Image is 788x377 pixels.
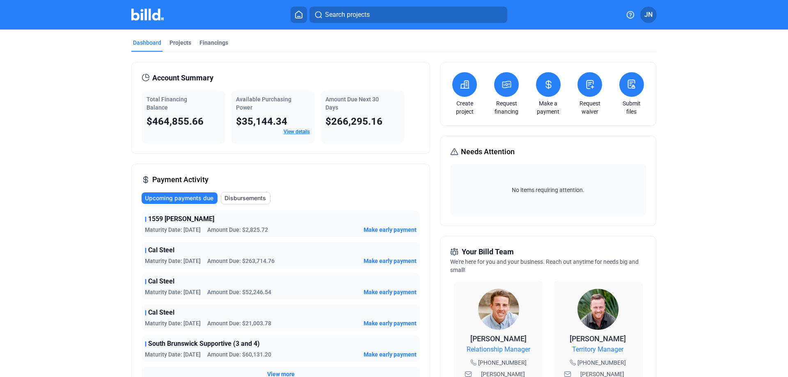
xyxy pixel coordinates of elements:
[133,39,161,47] div: Dashboard
[207,257,275,265] span: Amount Due: $263,714.76
[577,359,626,367] span: [PHONE_NUMBER]
[145,226,201,234] span: Maturity Date: [DATE]
[221,192,270,204] button: Disbursements
[207,350,271,359] span: Amount Due: $60,131.20
[492,99,521,116] a: Request financing
[142,192,218,204] button: Upcoming payments due
[478,289,519,330] img: Relationship Manager
[325,10,370,20] span: Search projects
[461,146,515,158] span: Needs Attention
[572,345,623,354] span: Territory Manager
[462,246,514,258] span: Your Billd Team
[325,116,383,127] span: $266,295.16
[224,194,266,202] span: Disbursements
[450,99,479,116] a: Create project
[575,99,604,116] a: Request waiver
[570,334,626,343] span: [PERSON_NAME]
[131,9,164,21] img: Billd Company Logo
[199,39,228,47] div: Financings
[207,226,268,234] span: Amount Due: $2,825.72
[145,288,201,296] span: Maturity Date: [DATE]
[207,319,271,327] span: Amount Due: $21,003.78
[145,319,201,327] span: Maturity Date: [DATE]
[470,334,527,343] span: [PERSON_NAME]
[364,226,417,234] button: Make early payment
[152,174,208,185] span: Payment Activity
[145,194,213,202] span: Upcoming payments due
[364,257,417,265] button: Make early payment
[364,350,417,359] button: Make early payment
[152,72,213,84] span: Account Summary
[364,319,417,327] button: Make early payment
[534,99,563,116] a: Make a payment
[450,258,639,273] span: We're here for you and your business. Reach out anytime for needs big and small!
[478,359,527,367] span: [PHONE_NUMBER]
[170,39,191,47] div: Projects
[309,7,507,23] button: Search projects
[147,116,204,127] span: $464,855.66
[454,186,642,194] span: No items requiring attention.
[640,7,657,23] button: JN
[148,308,174,318] span: Cal Steel
[236,96,291,111] span: Available Purchasing Power
[148,339,260,349] span: South Brunswick Supportive (3 and 4)
[148,214,214,224] span: 1559 [PERSON_NAME]
[148,245,174,255] span: Cal Steel
[236,116,287,127] span: $35,144.34
[147,96,187,111] span: Total Financing Balance
[145,350,201,359] span: Maturity Date: [DATE]
[148,276,174,286] span: Cal Steel
[145,257,201,265] span: Maturity Date: [DATE]
[284,129,310,135] a: View details
[467,345,530,354] span: Relationship Manager
[207,288,271,296] span: Amount Due: $52,246.54
[617,99,646,116] a: Submit files
[325,96,379,111] span: Amount Due Next 30 Days
[644,10,653,20] span: JN
[364,288,417,296] button: Make early payment
[577,289,618,330] img: Territory Manager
